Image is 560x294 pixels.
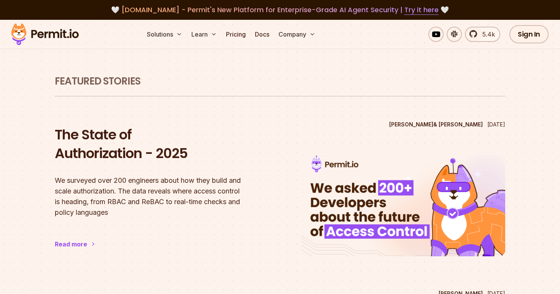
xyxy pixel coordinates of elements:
button: Solutions [144,27,185,42]
div: Read more [55,240,87,249]
a: The State of Authorization - 2025[PERSON_NAME]& [PERSON_NAME][DATE]The State of Authorization - 2... [55,118,505,272]
a: Sign In [509,25,549,43]
img: Permit logo [8,21,82,47]
span: 5.4k [478,30,495,39]
h2: The State of Authorization - 2025 [55,125,259,163]
h1: Featured Stories [55,75,505,88]
span: [DOMAIN_NAME] - Permit's New Platform for Enterprise-Grade AI Agent Security | [121,5,439,14]
time: [DATE] [487,121,505,128]
button: Company [275,27,318,42]
button: Learn [188,27,220,42]
img: The State of Authorization - 2025 [301,150,505,256]
p: We surveyed over 200 engineers about how they build and scale authorization. The data reveals whe... [55,175,259,218]
div: 🤍 🤍 [18,5,542,15]
a: Docs [252,27,272,42]
a: 5.4k [465,27,500,42]
p: [PERSON_NAME] & [PERSON_NAME] [389,121,483,128]
a: Try it here [404,5,439,15]
a: Pricing [223,27,249,42]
